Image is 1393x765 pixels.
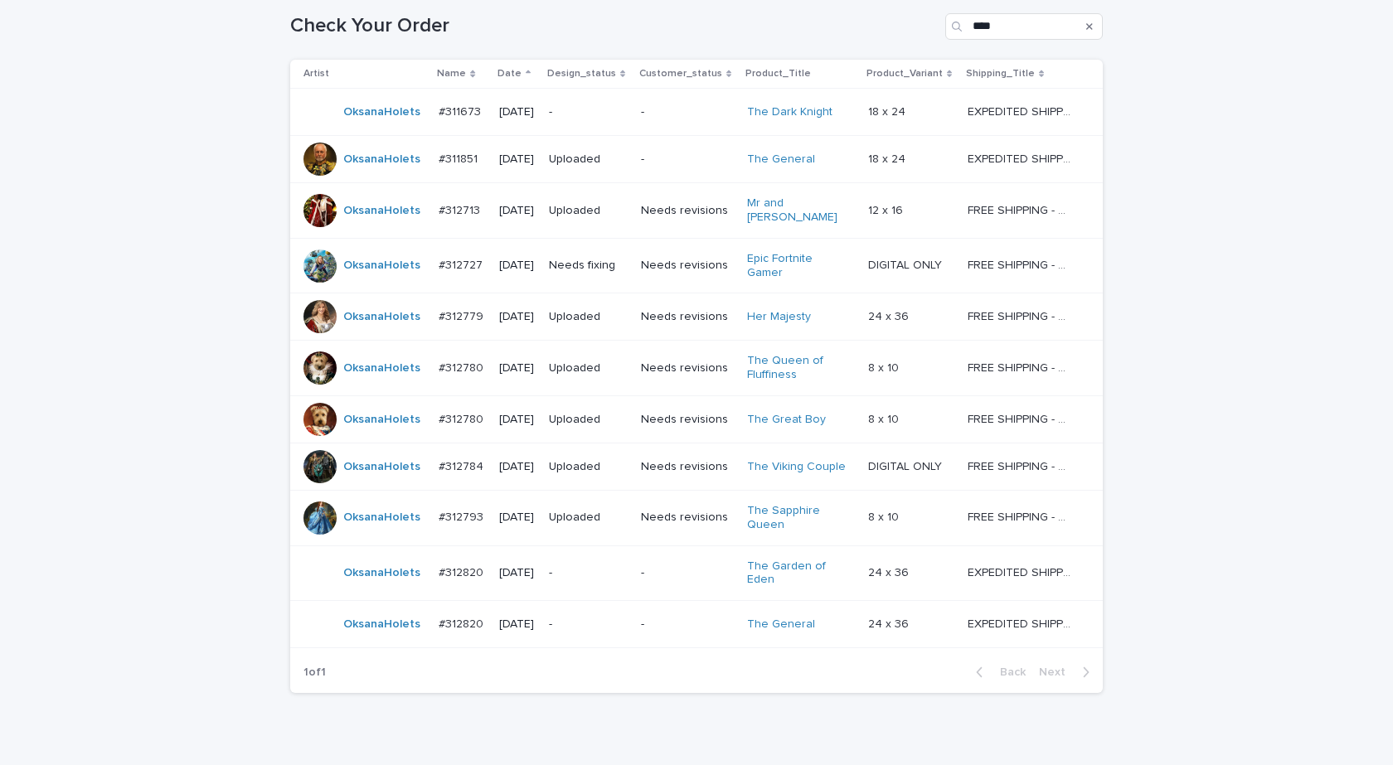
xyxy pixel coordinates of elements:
p: #312780 [439,409,487,427]
p: EXPEDITED SHIPPING - preview in 1 business day; delivery up to 5 business days after your approval. [968,563,1075,580]
a: OksanaHolets [343,617,420,632]
span: Back [990,666,1026,678]
a: The Sapphire Queen [747,504,851,532]
p: [DATE] [499,566,536,580]
p: [DATE] [499,153,536,167]
tr: OksanaHolets #312784#312784 [DATE]UploadedNeeds revisionsThe Viking Couple DIGITAL ONLYDIGITAL ON... [290,443,1103,490]
h1: Check Your Order [290,14,939,38]
p: EXPEDITED SHIPPING - preview in 1 business day; delivery up to 5 business days after your approval. [968,102,1075,119]
tr: OksanaHolets #312780#312780 [DATE]UploadedNeeds revisionsThe Great Boy 8 x 108 x 10 FREE SHIPPING... [290,395,1103,443]
p: 8 x 10 [868,409,902,427]
p: - [549,566,627,580]
tr: OksanaHolets #312820#312820 [DATE]--The Garden of Eden 24 x 3624 x 36 EXPEDITED SHIPPING - previe... [290,545,1103,601]
p: 8 x 10 [868,358,902,375]
p: [DATE] [499,259,536,273]
p: Uploaded [549,361,627,375]
p: 24 x 36 [868,307,912,324]
tr: OksanaHolets #312779#312779 [DATE]UploadedNeeds revisionsHer Majesty 24 x 3624 x 36 FREE SHIPPING... [290,293,1103,341]
p: Uploaded [549,204,627,218]
p: #312727 [439,255,486,273]
p: FREE SHIPPING - preview in 1-2 business days, after your approval delivery will take 5-10 b.d. [968,201,1075,218]
p: EXPEDITED SHIPPING - preview in 1 business day; delivery up to 5 business days after your approval. [968,614,1075,632]
p: 18 x 24 [868,149,909,167]
p: Shipping_Title [966,65,1035,83]
p: #312784 [439,457,487,474]
tr: OksanaHolets #312727#312727 [DATE]Needs fixingNeeds revisionsEpic Fortnite Gamer DIGITAL ONLYDIGI... [290,238,1103,293]
p: - [641,617,734,632]
a: The Queen of Fluffiness [747,354,851,382]
p: Customer_status [639,65,722,83]
p: Uploaded [549,310,627,324]
tr: OksanaHolets #312820#312820 [DATE]--The General 24 x 3624 x 36 EXPEDITED SHIPPING - preview in 1 ... [290,601,1103,648]
p: 12 x 16 [868,201,906,218]
p: Needs revisions [641,259,734,273]
p: Needs revisions [641,204,734,218]
a: OksanaHolets [343,153,420,167]
p: 8 x 10 [868,507,902,525]
p: #311673 [439,102,484,119]
p: DIGITAL ONLY [868,255,945,273]
p: FREE SHIPPING - preview in 1-2 business days, after your approval delivery will take 5-10 b.d. [968,457,1075,474]
a: OksanaHolets [343,105,420,119]
p: - [641,566,734,580]
p: FREE SHIPPING - preview in 1-2 business days, after your approval delivery will take 5-10 b.d. [968,507,1075,525]
a: OksanaHolets [343,310,420,324]
p: - [549,105,627,119]
p: Needs revisions [641,310,734,324]
span: Next [1039,666,1075,678]
p: [DATE] [499,105,536,119]
p: DIGITAL ONLY [868,457,945,474]
a: OksanaHolets [343,204,420,218]
p: [DATE] [499,413,536,427]
p: Product_Variant [866,65,943,83]
p: #311851 [439,149,481,167]
button: Next [1032,665,1103,680]
p: - [549,617,627,632]
p: Product_Title [745,65,811,83]
p: #312820 [439,614,487,632]
p: Artist [303,65,329,83]
p: Date [498,65,522,83]
a: OksanaHolets [343,460,420,474]
p: [DATE] [499,310,536,324]
p: Needs revisions [641,361,734,375]
p: [DATE] [499,361,536,375]
tr: OksanaHolets #312713#312713 [DATE]UploadedNeeds revisionsMr and [PERSON_NAME] 12 x 1612 x 16 FREE... [290,183,1103,239]
tr: OksanaHolets #311673#311673 [DATE]--The Dark Knight 18 x 2418 x 24 EXPEDITED SHIPPING - preview i... [290,89,1103,136]
p: Needs revisions [641,413,734,427]
p: EXPEDITED SHIPPING - preview in 1 business day; delivery up to 5 business days after your approval. [968,149,1075,167]
a: Mr and [PERSON_NAME] [747,196,851,225]
p: 24 x 36 [868,563,912,580]
p: FREE SHIPPING - preview in 1-2 business days, after your approval delivery will take 5-10 b.d. [968,409,1075,427]
a: The Viking Couple [747,460,846,474]
p: Needs revisions [641,511,734,525]
p: - [641,105,734,119]
a: OksanaHolets [343,259,420,273]
p: Uploaded [549,460,627,474]
p: Uploaded [549,511,627,525]
p: #312779 [439,307,487,324]
p: Uploaded [549,413,627,427]
p: 18 x 24 [868,102,909,119]
tr: OksanaHolets #311851#311851 [DATE]Uploaded-The General 18 x 2418 x 24 EXPEDITED SHIPPING - previe... [290,136,1103,183]
a: The Great Boy [747,413,826,427]
p: FREE SHIPPING - preview in 1-2 business days, after your approval delivery will take 5-10 b.d. [968,255,1075,273]
p: FREE SHIPPING - preview in 1-2 business days, after your approval delivery will take 5-10 b.d. [968,307,1075,324]
tr: OksanaHolets #312780#312780 [DATE]UploadedNeeds revisionsThe Queen of Fluffiness 8 x 108 x 10 FRE... [290,341,1103,396]
p: [DATE] [499,617,536,632]
a: The Dark Knight [747,105,832,119]
p: 24 x 36 [868,614,912,632]
button: Back [963,665,1032,680]
p: FREE SHIPPING - preview in 1-2 business days, after your approval delivery will take 5-10 b.d. [968,358,1075,375]
p: Needs fixing [549,259,627,273]
p: Needs revisions [641,460,734,474]
tr: OksanaHolets #312793#312793 [DATE]UploadedNeeds revisionsThe Sapphire Queen 8 x 108 x 10 FREE SHI... [290,490,1103,545]
p: [DATE] [499,511,536,525]
p: [DATE] [499,204,536,218]
a: OksanaHolets [343,361,420,375]
a: OksanaHolets [343,413,420,427]
input: Search [945,13,1103,40]
p: Design_status [547,65,616,83]
p: #312820 [439,563,487,580]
